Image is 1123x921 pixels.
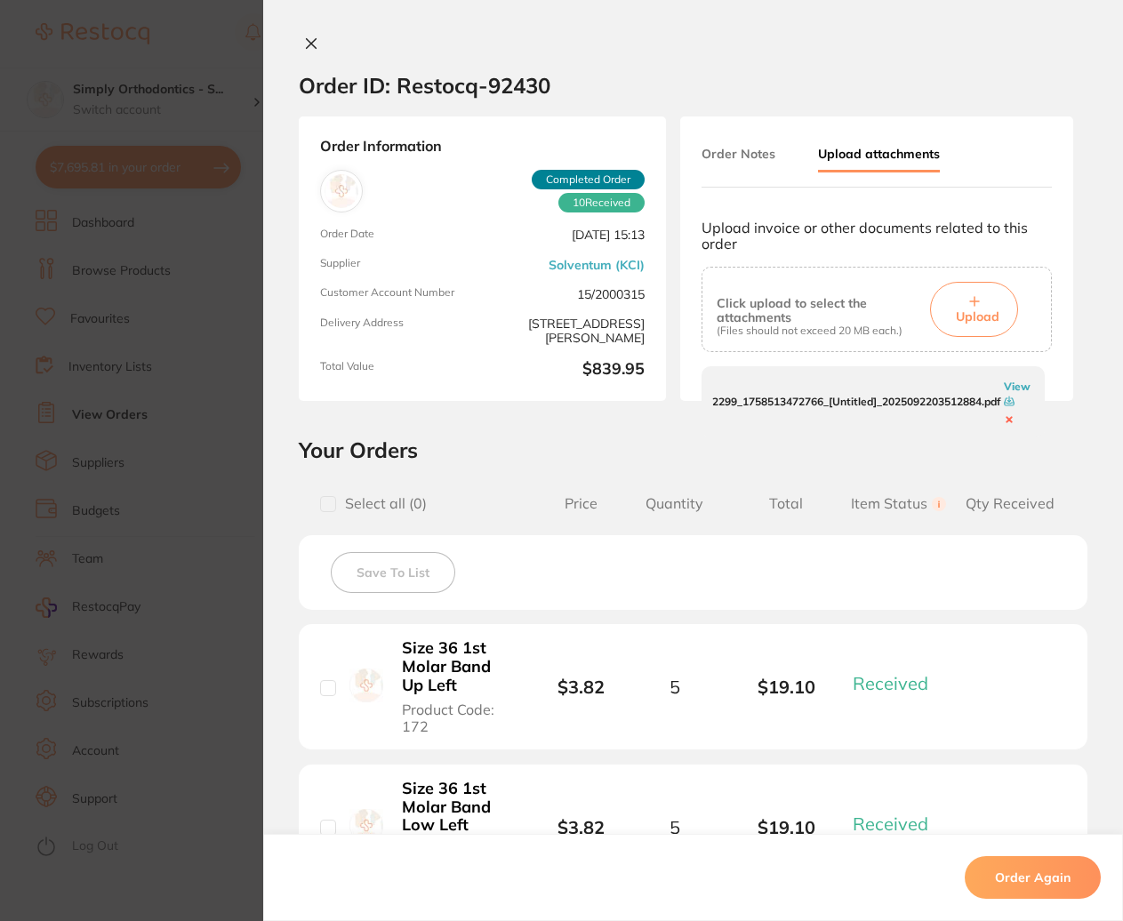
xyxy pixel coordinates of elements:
span: Item Status [842,495,954,512]
b: Size 36 1st Molar Band Up Left [402,639,512,694]
button: Size 36 1st Molar Band Low Left Product Code: 372 [397,779,517,876]
span: Total [730,495,842,512]
span: Delivery Address [320,316,476,346]
p: Click upload to select the attachments [717,296,930,324]
img: Size 36 1st Molar Band Up Left [349,669,383,702]
b: $3.82 [557,816,605,838]
strong: Order Information [320,138,645,156]
span: 5 [670,817,680,837]
span: Select all ( 0 ) [336,495,427,512]
p: (Files should not exceed 20 MB each.) [717,324,930,337]
button: Upload [930,282,1018,337]
span: Total Value [320,360,476,380]
span: Received [558,193,645,212]
span: Customer Account Number [320,286,476,301]
span: 5 [670,677,680,697]
img: Solventum (KCI) [325,174,358,208]
span: Product Code: 172 [402,701,512,734]
span: Price [544,495,619,512]
h2: Order ID: Restocq- 92430 [299,72,550,99]
span: 15/2000315 [490,286,646,301]
span: Received [853,672,928,694]
span: Qty Received [954,495,1066,512]
span: Supplier [320,257,476,272]
button: Save To List [331,552,455,593]
span: [DATE] 15:13 [490,228,646,243]
b: $839.95 [490,360,646,380]
span: [STREET_ADDRESS][PERSON_NAME] [490,316,646,346]
img: Size 36 1st Molar Band Low Left [349,809,383,843]
span: Quantity [619,495,731,512]
b: $19.10 [730,817,842,837]
button: Size 36 1st Molar Band Up Left Product Code: 172 [397,638,517,735]
span: Received [853,813,928,835]
b: Size 36 1st Molar Band Low Left [402,780,512,835]
p: 2299_1758513472766_[Untitled]_2025092203512884.pdf [712,396,1000,408]
button: Order Again [965,856,1101,899]
button: Received [847,672,950,694]
b: $19.10 [730,677,842,697]
a: View [1004,380,1031,393]
button: Order Notes [702,138,775,170]
b: $3.82 [557,676,605,698]
h2: Your Orders [299,436,1087,463]
span: Upload [956,308,999,324]
span: Completed Order [532,170,645,189]
p: Upload invoice or other documents related to this order [702,220,1052,252]
span: Order Date [320,228,476,243]
button: Upload attachments [818,138,940,172]
a: Solventum (KCI) [549,258,645,272]
button: Received [847,813,950,835]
